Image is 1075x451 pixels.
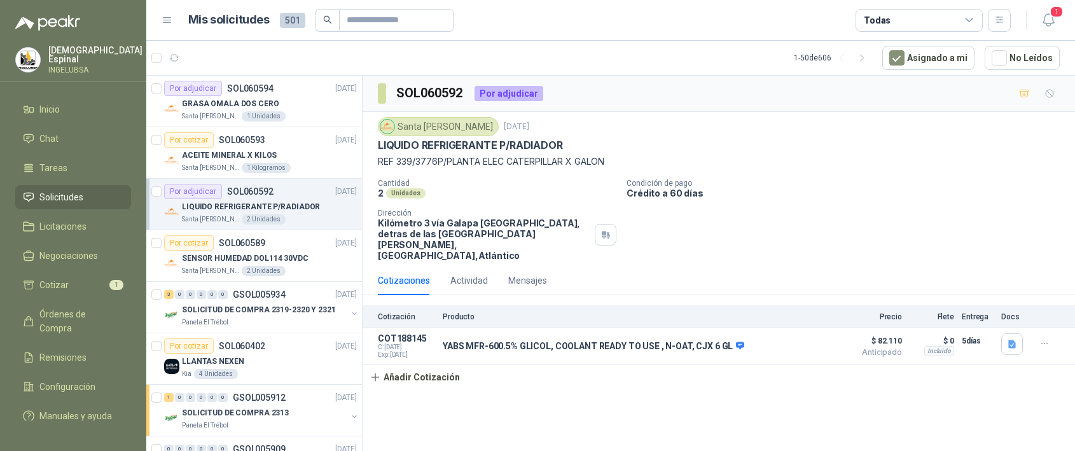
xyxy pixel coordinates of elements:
a: Tareas [15,156,131,180]
a: Inicio [15,97,131,121]
p: [DEMOGRAPHIC_DATA] Espinal [48,46,142,64]
a: Por cotizarSOL060593[DATE] Company LogoACEITE MINERAL X KILOSSanta [PERSON_NAME]1 Kilogramos [146,127,362,179]
img: Company Logo [380,120,394,134]
span: Solicitudes [39,190,83,204]
div: Santa [PERSON_NAME] [378,117,499,136]
p: [DATE] [335,340,357,352]
p: [DATE] [335,237,357,249]
p: COT188145 [378,333,435,343]
div: 4 Unidades [194,369,238,379]
p: Panela El Trébol [182,317,228,328]
span: Chat [39,132,59,146]
img: Company Logo [164,101,179,116]
div: 2 Unidades [242,214,286,225]
h1: Mis solicitudes [188,11,270,29]
p: GRASA OMALA DOS CERO [182,98,279,110]
span: 501 [280,13,305,28]
span: Remisiones [39,350,87,364]
div: Unidades [386,188,426,198]
p: SOL060593 [219,135,265,144]
p: SOL060589 [219,239,265,247]
a: Configuración [15,375,131,399]
div: Por adjudicar [164,81,222,96]
p: $ 0 [910,333,954,349]
img: Company Logo [164,307,179,323]
a: Manuales y ayuda [15,404,131,428]
p: Cotización [378,312,435,321]
div: 0 [197,290,206,299]
div: 0 [175,393,184,402]
div: 3 [164,290,174,299]
button: Añadir Cotización [363,364,467,390]
span: search [323,15,332,24]
a: Por cotizarSOL060402[DATE] Company LogoLLANTAS NEXENKia4 Unidades [146,333,362,385]
p: Dirección [378,209,590,218]
span: Tareas [39,161,67,175]
div: Por adjudicar [475,86,543,101]
div: 0 [218,393,228,402]
div: 1 - 50 de 606 [794,48,872,68]
div: 1 Unidades [242,111,286,121]
p: LLANTAS NEXEN [182,356,244,368]
a: Chat [15,127,131,151]
span: $ 82.110 [838,333,902,349]
p: [DATE] [335,186,357,198]
div: Cotizaciones [378,274,430,288]
div: 0 [186,393,195,402]
p: Cantidad [378,179,616,188]
a: Órdenes de Compra [15,302,131,340]
p: ACEITE MINERAL X KILOS [182,149,277,162]
img: Company Logo [164,153,179,168]
p: SOLICITUD DE COMPRA 2319-2320 Y 2321 [182,304,336,316]
div: 0 [186,290,195,299]
img: Company Logo [164,410,179,426]
span: Configuración [39,380,95,394]
div: Incluido [924,346,954,356]
button: No Leídos [985,46,1060,70]
p: Crédito a 60 días [627,188,1070,198]
a: Licitaciones [15,214,131,239]
span: Licitaciones [39,219,87,233]
a: Por adjudicarSOL060592[DATE] Company LogoLIQUIDO REFRIGERANTE P/RADIADORSanta [PERSON_NAME]2 Unid... [146,179,362,230]
p: GSOL005912 [233,393,286,402]
span: Cotizar [39,278,69,292]
span: Órdenes de Compra [39,307,119,335]
div: 2 Unidades [242,266,286,276]
span: 1 [109,280,123,290]
p: SENSOR HUMEDAD DOL114 30VDC [182,253,309,265]
img: Company Logo [164,359,179,374]
p: SOLICITUD DE COMPRA 2313 [182,407,289,419]
span: Manuales y ayuda [39,409,112,423]
h3: SOL060592 [396,83,464,103]
div: Por cotizar [164,338,214,354]
p: Kia [182,369,191,379]
p: [DATE] [335,83,357,95]
p: SOL060594 [227,84,274,93]
button: Asignado a mi [882,46,974,70]
p: Panela El Trébol [182,420,228,431]
a: Remisiones [15,345,131,370]
div: Mensajes [508,274,547,288]
p: Santa [PERSON_NAME] [182,214,239,225]
p: GSOL005934 [233,290,286,299]
a: Negociaciones [15,244,131,268]
span: C: [DATE] [378,343,435,351]
p: Santa [PERSON_NAME] [182,163,239,173]
span: Negociaciones [39,249,98,263]
span: Exp: [DATE] [378,351,435,359]
div: 0 [218,290,228,299]
div: 0 [197,393,206,402]
p: LIQUIDO REFRIGERANTE P/RADIADOR [378,139,562,152]
p: Docs [1001,312,1027,321]
div: 0 [175,290,184,299]
p: Precio [838,312,902,321]
p: [DATE] [335,392,357,404]
a: Solicitudes [15,185,131,209]
p: Producto [443,312,831,321]
a: Por cotizarSOL060589[DATE] Company LogoSENSOR HUMEDAD DOL114 30VDCSanta [PERSON_NAME]2 Unidades [146,230,362,282]
p: [DATE] [504,121,529,133]
p: REF 339/3776P/PLANTA ELEC CATERPILLAR X GALON [378,155,1060,169]
div: 1 [164,393,174,402]
div: Actividad [450,274,488,288]
p: Condición de pago [627,179,1070,188]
